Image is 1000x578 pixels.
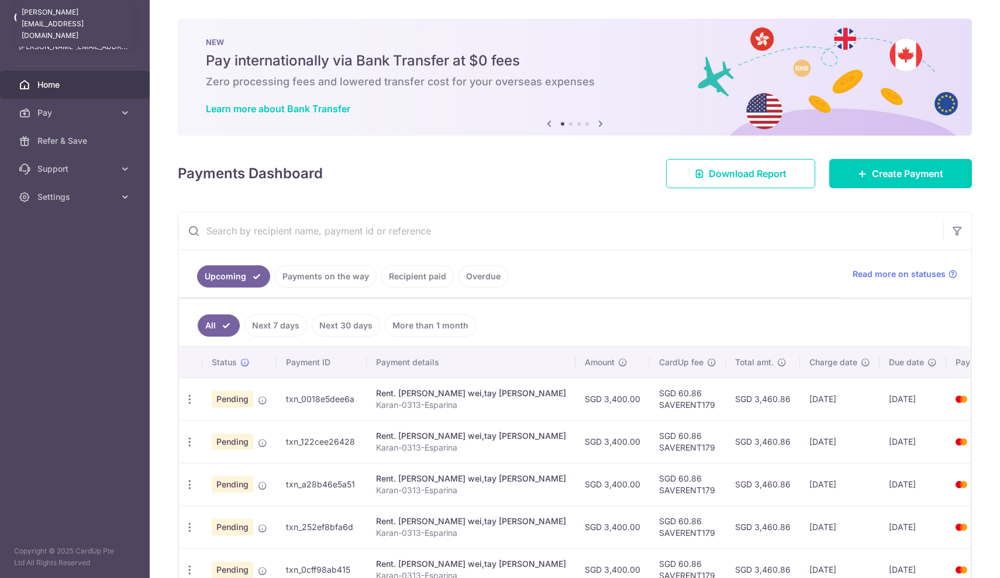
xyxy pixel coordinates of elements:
p: NEW [206,37,944,47]
span: Settings [37,191,115,203]
td: [DATE] [800,420,880,463]
img: Bank Card [950,435,973,449]
span: Home [37,79,115,91]
a: Overdue [458,265,508,288]
span: Create Payment [872,167,943,181]
td: [DATE] [800,463,880,506]
td: txn_252ef8bfa6d [277,506,367,548]
td: SGD 3,400.00 [575,463,650,506]
a: All [198,314,240,337]
img: Bank Card [950,563,973,577]
h4: Payments Dashboard [178,163,323,184]
span: Pending [212,562,253,578]
td: txn_0018e5dee6a [277,378,367,420]
td: SGD 3,400.00 [575,420,650,463]
td: txn_122cee26428 [277,420,367,463]
a: Create Payment [829,159,972,188]
td: SGD 3,460.86 [726,506,800,548]
span: Support [37,163,115,175]
p: Karan-0313-Esparina [376,527,566,539]
a: Download Report [666,159,815,188]
div: Rent. [PERSON_NAME] wei,tay [PERSON_NAME] [376,387,566,399]
div: Rent. [PERSON_NAME] wei,tay [PERSON_NAME] [376,558,566,570]
img: Bank transfer banner [178,19,972,136]
img: Bank Card [950,520,973,534]
span: Pending [212,434,253,450]
td: [DATE] [880,378,946,420]
td: SGD 60.86 SAVERENT179 [650,378,726,420]
a: Recipient paid [381,265,454,288]
td: SGD 3,400.00 [575,506,650,548]
a: Learn more about Bank Transfer [206,103,350,115]
img: Bank Card [950,477,973,492]
div: [PERSON_NAME][EMAIL_ADDRESS][DOMAIN_NAME] [16,1,133,47]
td: SGD 60.86 SAVERENT179 [650,463,726,506]
span: Pending [212,476,253,493]
td: [DATE] [880,463,946,506]
td: SGD 60.86 SAVERENT179 [650,506,726,548]
td: [DATE] [880,420,946,463]
a: Upcoming [197,265,270,288]
a: Payments on the way [275,265,377,288]
div: Rent. [PERSON_NAME] wei,tay [PERSON_NAME] [376,473,566,484]
span: Due date [889,357,924,368]
td: SGD 3,460.86 [726,463,800,506]
td: SGD 3,460.86 [726,420,800,463]
p: Karan-0313-Esparina [376,399,566,411]
span: Pending [212,391,253,407]
input: Search by recipient name, payment id or reference [178,212,943,250]
div: Rent. [PERSON_NAME] wei,tay [PERSON_NAME] [376,430,566,442]
span: Download Report [709,167,787,181]
div: Rent. [PERSON_NAME] wei,tay [PERSON_NAME] [376,515,566,527]
p: Karan-0313-Esparina [376,442,566,454]
h5: Pay internationally via Bank Transfer at $0 fees [206,51,944,70]
td: SGD 60.86 SAVERENT179 [650,420,726,463]
a: Next 30 days [312,314,380,337]
img: CardUp [14,9,71,23]
span: Total amt. [735,357,774,368]
span: Pending [212,519,253,535]
p: Karan-0313-Esparina [376,484,566,496]
h6: Zero processing fees and lowered transfer cost for your overseas expenses [206,75,944,89]
span: Amount [585,357,615,368]
td: txn_a28b46e5a51 [277,463,367,506]
td: SGD 3,460.86 [726,378,800,420]
span: Pay [37,107,115,119]
a: Read more on statuses [853,268,957,280]
td: [DATE] [800,506,880,548]
span: CardUp fee [659,357,704,368]
span: Refer & Save [37,135,115,147]
a: More than 1 month [385,314,476,337]
td: [DATE] [800,378,880,420]
td: [DATE] [880,506,946,548]
span: Charge date [809,357,857,368]
th: Payment details [367,347,575,378]
span: Status [212,357,237,368]
a: Next 7 days [244,314,307,337]
span: Read more on statuses [853,268,946,280]
td: SGD 3,400.00 [575,378,650,420]
th: Payment ID [277,347,367,378]
img: Bank Card [950,392,973,406]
